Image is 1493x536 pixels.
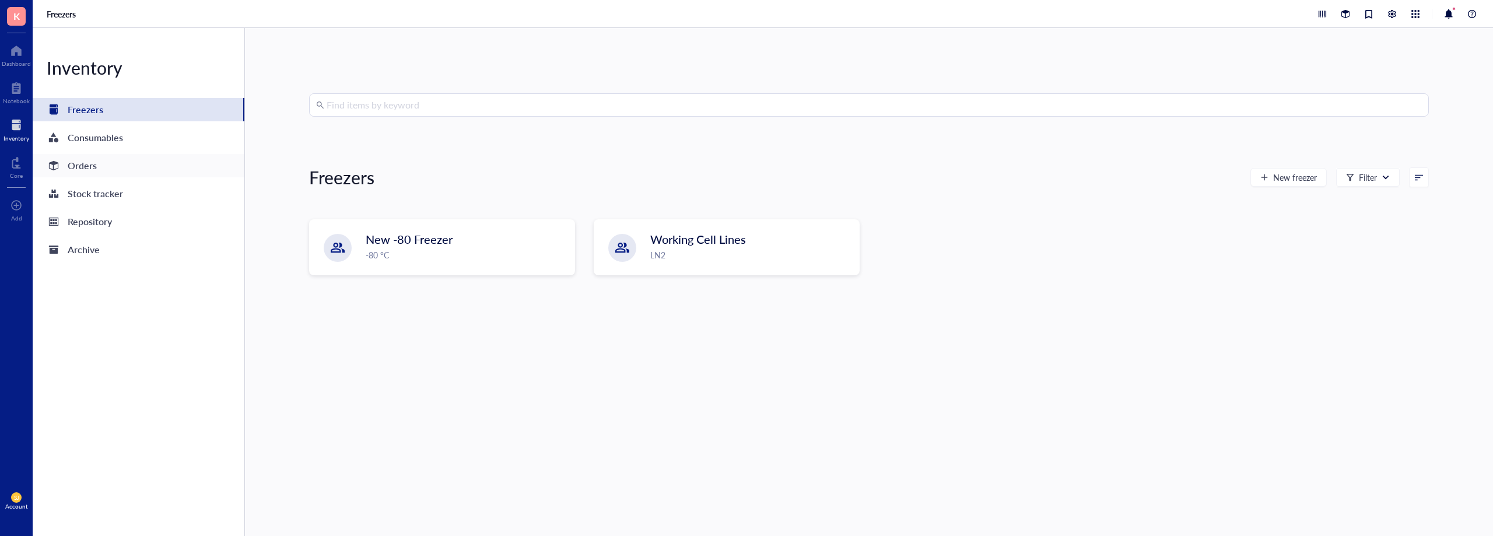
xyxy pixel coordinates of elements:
[5,503,28,510] div: Account
[3,135,29,142] div: Inventory
[10,172,23,179] div: Core
[11,215,22,222] div: Add
[68,213,112,230] div: Repository
[650,231,746,247] span: Working Cell Lines
[1359,171,1377,184] div: Filter
[2,41,31,67] a: Dashboard
[650,248,852,261] div: LN2
[33,182,244,205] a: Stock tracker
[68,129,123,146] div: Consumables
[33,238,244,261] a: Archive
[1250,168,1327,187] button: New freezer
[366,231,453,247] span: New -80 Freezer
[68,157,97,174] div: Orders
[3,116,29,142] a: Inventory
[3,79,30,104] a: Notebook
[2,60,31,67] div: Dashboard
[68,241,100,258] div: Archive
[3,97,30,104] div: Notebook
[14,494,19,501] span: SJ
[33,56,244,79] div: Inventory
[33,98,244,121] a: Freezers
[366,248,567,261] div: -80 °C
[33,126,244,149] a: Consumables
[13,9,20,23] span: K
[47,9,78,19] a: Freezers
[68,101,103,118] div: Freezers
[1273,173,1317,182] span: New freezer
[309,166,374,189] div: Freezers
[68,185,123,202] div: Stock tracker
[33,210,244,233] a: Repository
[33,154,244,177] a: Orders
[10,153,23,179] a: Core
